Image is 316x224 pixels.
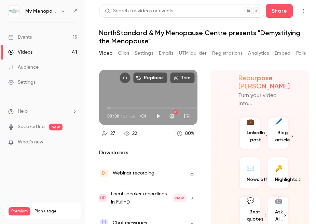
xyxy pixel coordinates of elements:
[8,34,32,41] div: Events
[275,196,283,206] div: 🤖
[25,8,57,15] h6: My Menopause Centre
[8,64,39,71] div: Audience
[247,117,254,126] div: 💼
[120,72,130,83] button: Embed video
[136,109,150,123] button: Mute
[8,49,32,56] div: Videos
[275,176,298,183] span: Highlights
[135,48,153,59] button: Settings
[111,190,187,206] div: Local speaker recordings in FullHD
[212,48,243,59] button: Registrations
[151,109,165,123] button: Play
[159,48,173,59] button: Emails
[99,48,112,59] button: Video
[173,194,187,202] span: New
[266,4,293,18] button: Share
[238,156,261,190] button: ✉️Newsletter
[49,124,63,130] span: new
[132,130,137,137] div: 22
[267,116,290,150] button: 🖊️Blog article
[121,129,140,138] a: 22
[275,129,290,143] span: Blog article
[275,117,283,126] div: 🖊️
[247,176,273,183] span: Newsletter
[195,109,209,123] button: Full screen
[69,139,77,145] iframe: Noticeable Trigger
[99,149,197,157] h2: Downloads
[275,208,283,223] span: Ask Ai...
[113,169,154,177] div: Webinar recording
[275,163,283,173] div: 🔑
[248,48,269,59] button: Analytics
[267,156,290,190] button: 🔑Highlights
[179,48,207,59] button: UTM builder
[296,48,306,59] button: Polls
[275,48,291,59] button: Embed
[298,5,309,16] button: Top Bar Actions
[247,208,263,223] span: Best quotes
[133,72,167,83] button: Replace
[18,108,28,115] span: Help
[185,130,194,137] div: 80 %
[18,139,43,146] span: What's new
[180,109,194,123] button: Turn on miniplayer
[99,29,309,45] h1: NorthStandard & My Menopause Centre presents "Demystifying the Menopause"
[9,207,30,215] span: Premium
[123,113,135,119] span: 57:56
[247,163,254,173] div: ✉️
[247,129,265,143] span: LinkedIn post
[18,123,45,130] a: SpeakerHub
[107,113,135,119] div: 00:00
[238,74,290,90] h2: Repurpose [PERSON_NAME]
[9,6,19,17] img: My Menopause Centre
[170,72,195,83] button: Trim
[99,129,118,138] a: 27
[174,129,197,138] a: 80%
[238,116,261,150] button: 💼LinkedIn post
[165,109,179,123] button: Settings
[107,113,119,119] span: 00:00
[247,196,254,206] div: 💬
[120,113,122,119] span: /
[118,48,129,59] button: Clips
[110,130,115,137] div: 27
[174,110,178,114] div: HD
[35,209,77,214] span: Plan usage
[8,79,36,86] div: Settings
[105,8,173,15] div: Search for videos or events
[8,108,77,115] li: help-dropdown-opener
[238,92,290,108] p: Turn your video into...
